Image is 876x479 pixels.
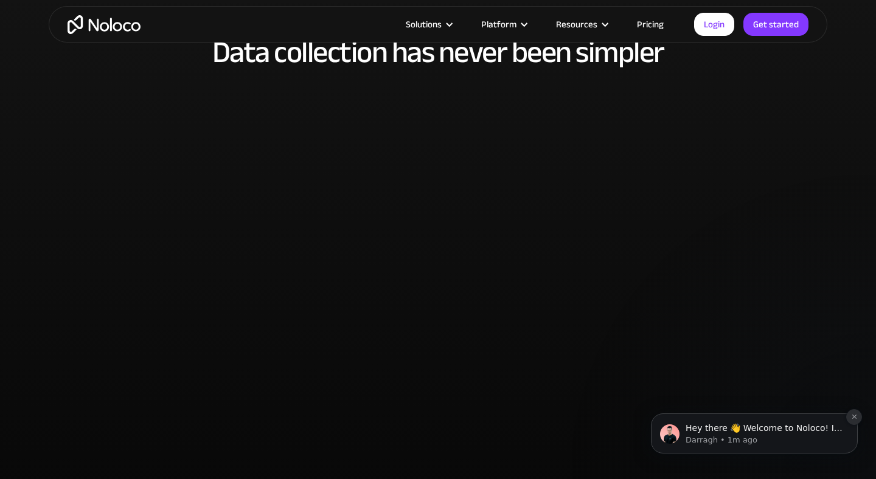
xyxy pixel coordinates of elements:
[556,16,597,32] div: Resources
[541,16,622,32] div: Resources
[53,91,210,103] p: Hey there 👋 Welcome to Noloco! If you have any questions, just reply to this message. [GEOGRAPHIC...
[61,36,815,69] h2: Data collection has never been simpler
[27,92,47,112] img: Profile image for Darragh
[391,16,466,32] div: Solutions
[743,13,808,36] a: Get started
[18,81,225,122] div: message notification from Darragh, 1m ago. Hey there 👋 Welcome to Noloco! If you have any questio...
[68,15,141,34] a: home
[633,332,876,473] iframe: Intercom notifications message
[466,16,541,32] div: Platform
[481,16,516,32] div: Platform
[622,16,679,32] a: Pricing
[214,77,229,93] button: Dismiss notification
[694,13,734,36] a: Login
[53,103,210,114] p: Message from Darragh, sent 1m ago
[406,16,442,32] div: Solutions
